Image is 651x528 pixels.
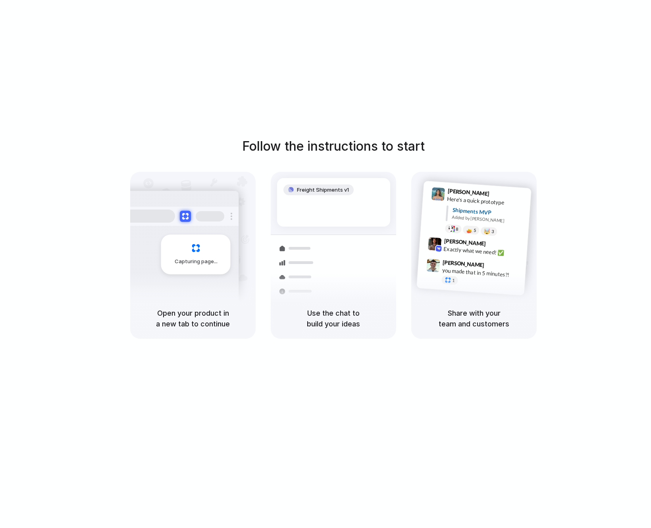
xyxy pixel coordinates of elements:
div: 🤯 [484,228,491,234]
span: Capturing page [175,258,219,266]
span: 9:42 AM [488,240,505,250]
span: 9:47 AM [487,262,503,271]
span: 3 [491,229,494,233]
span: 9:41 AM [492,190,508,200]
div: Here's a quick prototype [447,194,526,208]
h1: Follow the instructions to start [242,137,425,156]
span: Freight Shipments v1 [297,186,349,194]
h5: Use the chat to build your ideas [280,308,387,329]
h5: Open your product in a new tab to continue [140,308,246,329]
span: 8 [456,227,458,231]
span: 5 [474,228,476,232]
h5: Share with your team and customers [421,308,527,329]
span: [PERSON_NAME] [447,186,489,198]
span: 1 [452,278,455,282]
div: Added by [PERSON_NAME] [452,214,525,225]
div: Exactly what we need! ✅ [443,245,523,258]
span: [PERSON_NAME] [444,236,486,248]
div: Shipments MVP [452,206,526,219]
span: [PERSON_NAME] [443,258,485,269]
div: you made that in 5 minutes?! [442,266,521,280]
